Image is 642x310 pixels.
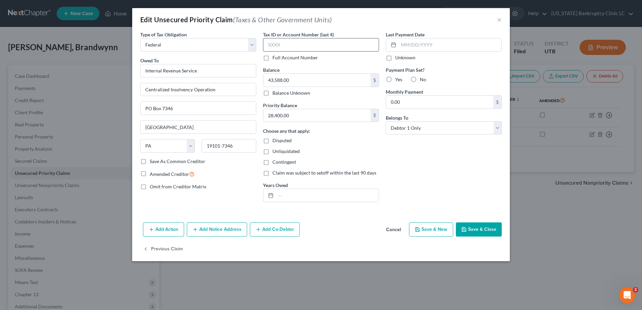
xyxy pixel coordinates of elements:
input: MM/DD/YYYY [399,38,501,51]
button: Add Co-Debtor [250,222,300,237]
span: 2 [633,287,638,292]
div: $ [493,96,501,108]
label: Full Account Number [272,54,318,61]
label: Choose any that apply: [263,127,310,134]
input: 0.00 [263,109,371,122]
label: Balance Unknown [272,90,310,96]
input: Enter city... [141,121,256,133]
button: Cancel [381,223,406,237]
label: Tax ID or Account Number (last 4) [263,31,334,38]
input: Enter address... [141,83,256,96]
input: XXXX [263,38,379,52]
span: Unliquidated [272,148,300,154]
span: (Taxes & Other Government Units) [233,15,332,24]
button: Add Action [143,222,184,237]
label: Priority Balance [263,102,297,109]
label: Save As Common Creditor [150,158,205,165]
button: × [497,15,502,24]
label: Years Owed [263,182,288,189]
label: Last Payment Date [386,31,425,38]
span: Amended Creditor [150,171,189,177]
button: Previous Claim [143,242,183,256]
span: Omit from Creditor Matrix [150,184,206,189]
label: Unknown [395,54,415,61]
input: 0.00 [386,96,493,108]
iframe: Intercom live chat [619,287,635,303]
div: Edit Unsecured Priority Claim [140,15,332,24]
span: Contingent [272,159,296,165]
span: Claim was subject to setoff within the last 90 days [272,170,376,176]
span: No [420,76,426,82]
button: Save & New [409,222,453,237]
span: Owed To [140,58,159,63]
div: $ [371,109,379,122]
input: -- [276,189,379,202]
button: Add Notice Address [187,222,247,237]
label: Balance [263,66,280,73]
span: Disputed [272,137,292,143]
input: 0.00 [263,74,371,87]
span: Type of Tax Obligation [140,32,187,37]
input: Search creditor by name... [140,64,256,77]
input: Apt, Suite, etc... [141,102,256,115]
label: Payment Plan Set? [386,66,502,73]
input: Enter zip... [202,139,256,153]
span: Yes [395,76,402,82]
label: Monthly Payment [386,88,423,95]
button: Save & Close [456,222,502,237]
div: $ [371,74,379,87]
span: Belongs To [386,115,408,121]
